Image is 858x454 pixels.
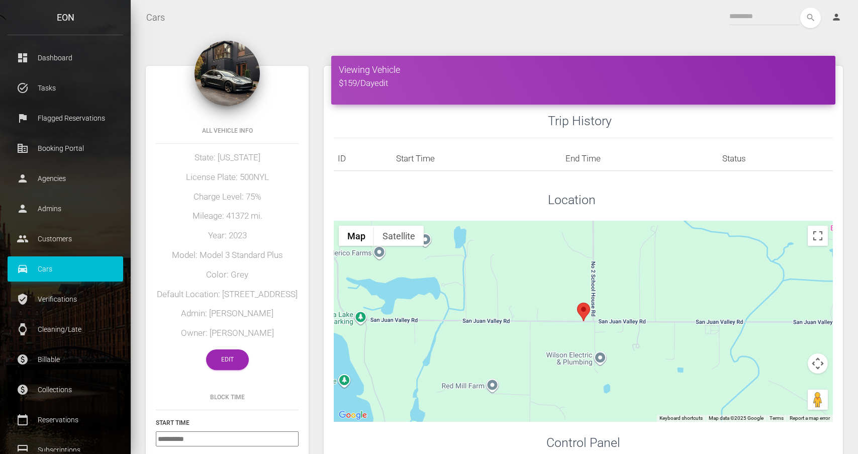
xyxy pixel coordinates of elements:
a: person Agencies [8,166,123,191]
span: Map data ©2025 Google [709,415,764,421]
a: corporate_fare Booking Portal [8,136,123,161]
h5: Charge Level: 75% [156,191,299,203]
h5: Model: Model 3 Standard Plus [156,249,299,261]
img: 1.webp [195,41,260,106]
a: Terms (opens in new tab) [770,415,784,421]
h5: Owner: [PERSON_NAME] [156,327,299,339]
a: watch Cleaning/Late [8,317,123,342]
a: drive_eta Cars [8,256,123,282]
a: Edit [206,349,249,370]
button: Show street map [339,226,374,246]
h3: Trip History [548,112,833,130]
p: Collections [15,382,116,397]
a: calendar_today Reservations [8,407,123,432]
p: Customers [15,231,116,246]
h4: Viewing Vehicle [339,63,828,76]
p: Booking Portal [15,141,116,156]
a: Open this area in Google Maps (opens a new window) [336,409,369,422]
a: person Admins [8,196,123,221]
button: Drag Pegman onto the map to open Street View [808,390,828,410]
th: End Time [561,146,718,171]
h5: License Plate: 500NYL [156,171,299,184]
a: Report a map error [790,415,830,421]
h3: Control Panel [334,434,833,451]
p: Agencies [15,171,116,186]
a: person [824,8,850,28]
th: ID [334,146,392,171]
h5: Default Location: [STREET_ADDRESS] [156,289,299,301]
p: Billable [15,352,116,367]
h5: Color: Grey [156,269,299,281]
a: task_alt Tasks [8,75,123,101]
th: Start Time [392,146,561,171]
a: edit [374,78,388,88]
h6: All Vehicle Info [156,126,299,135]
p: Cars [15,261,116,277]
h5: Admin: [PERSON_NAME] [156,308,299,320]
h5: State: [US_STATE] [156,152,299,164]
p: Tasks [15,80,116,96]
button: Keyboard shortcuts [659,415,703,422]
th: Status [718,146,833,171]
button: Show satellite imagery [374,226,424,246]
h5: $159/Day [339,77,828,89]
p: Cleaning/Late [15,322,116,337]
button: search [800,8,821,28]
a: dashboard Dashboard [8,45,123,70]
p: Reservations [15,412,116,427]
p: Flagged Reservations [15,111,116,126]
i: person [831,12,841,22]
a: Cars [146,5,165,30]
h5: Mileage: 41372 mi. [156,210,299,222]
a: paid Billable [8,347,123,372]
a: paid Collections [8,377,123,402]
button: Toggle fullscreen view [808,226,828,246]
a: people Customers [8,226,123,251]
h6: Start Time [156,418,299,427]
a: flag Flagged Reservations [8,106,123,131]
a: verified_user Verifications [8,287,123,312]
p: Dashboard [15,50,116,65]
h5: Year: 2023 [156,230,299,242]
p: Verifications [15,292,116,307]
img: Google [336,409,369,422]
h6: Block Time [156,393,299,402]
p: Admins [15,201,116,216]
h3: Location [548,191,833,209]
button: Map camera controls [808,353,828,374]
